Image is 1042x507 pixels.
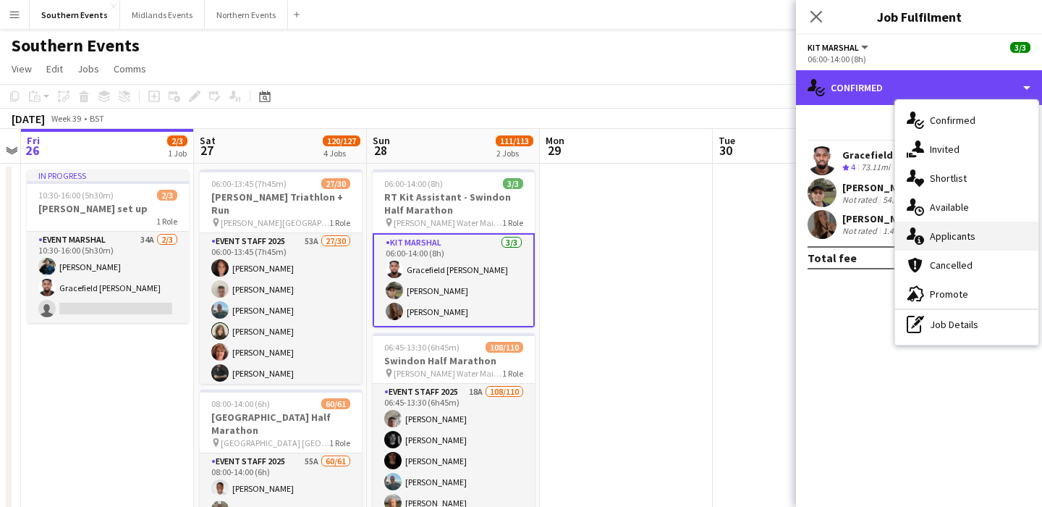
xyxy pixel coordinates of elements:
span: 06:00-14:00 (8h) [384,178,443,189]
span: 27/30 [321,178,350,189]
span: 1 Role [156,216,177,227]
div: Not rated [842,225,880,237]
div: 1.49mi [880,225,910,237]
div: 2 Jobs [496,148,533,159]
h3: [PERSON_NAME] Triathlon + Run [200,190,362,217]
span: 2/3 [167,135,187,146]
span: 29 [543,142,564,159]
span: 111/113 [496,135,533,146]
div: Job Details [895,310,1038,339]
a: View [6,59,38,78]
h3: Swindon Half Marathon [373,354,535,367]
span: 3/3 [1010,42,1030,53]
div: [PERSON_NAME] [842,212,935,225]
button: Southern Events [30,1,120,29]
span: Shortlist [930,172,967,185]
div: 54.29mi [880,194,915,205]
span: 27 [198,142,216,159]
span: Invited [930,143,960,156]
div: 1 Job [168,148,187,159]
span: Confirmed [930,114,975,127]
span: 120/127 [323,135,360,146]
button: Northern Events [205,1,288,29]
app-card-role: Event Marshal34A2/310:30-16:00 (5h30m)[PERSON_NAME]Gracefield [PERSON_NAME] [27,232,189,323]
span: 108/110 [486,342,523,353]
h3: [PERSON_NAME] set up [27,202,189,215]
h3: [GEOGRAPHIC_DATA] Half Marathon [200,411,362,437]
span: Week 39 [48,113,84,124]
h3: Job Fulfilment [796,7,1042,26]
span: Jobs [77,62,99,75]
span: 1 Role [502,217,523,228]
span: Kit Marshal [808,42,859,53]
a: Edit [41,59,69,78]
span: Promote [930,288,968,301]
span: Sat [200,134,216,147]
span: 06:00-13:45 (7h45m) [211,178,287,189]
span: 28 [370,142,390,159]
app-job-card: In progress10:30-16:00 (5h30m)2/3[PERSON_NAME] set up1 RoleEvent Marshal34A2/310:30-16:00 (5h30m)... [27,169,189,323]
div: Gracefield [PERSON_NAME] [842,148,972,162]
span: 10:30-16:00 (5h30m) [38,190,114,201]
span: 4 [851,162,855,172]
span: [PERSON_NAME][GEOGRAPHIC_DATA], [GEOGRAPHIC_DATA], [GEOGRAPHIC_DATA] [221,217,329,228]
h1: Southern Events [12,35,140,56]
span: Tue [719,134,735,147]
div: Confirmed [796,70,1042,105]
app-job-card: 06:00-14:00 (8h)3/3RT Kit Assistant - Swindon Half Marathon [PERSON_NAME] Water Main Car Park1 Ro... [373,169,535,327]
span: 08:00-14:00 (6h) [211,398,270,409]
div: BST [90,113,104,124]
app-job-card: 06:00-13:45 (7h45m)27/30[PERSON_NAME] Triathlon + Run [PERSON_NAME][GEOGRAPHIC_DATA], [GEOGRAPHIC... [200,169,362,384]
span: View [12,62,32,75]
span: 3/3 [503,178,523,189]
span: [GEOGRAPHIC_DATA] [GEOGRAPHIC_DATA] [221,437,329,448]
a: Jobs [72,59,105,78]
span: 1 Role [329,217,350,228]
div: 4 Jobs [323,148,360,159]
span: 30 [716,142,735,159]
span: 1 Role [329,437,350,448]
span: 26 [25,142,40,159]
div: 06:00-14:00 (8h) [808,54,1030,64]
span: 06:45-13:30 (6h45m) [384,342,459,353]
div: [PERSON_NAME] [842,181,919,194]
button: Kit Marshal [808,42,871,53]
span: Available [930,201,969,214]
app-card-role: Kit Marshal3/306:00-14:00 (8h)Gracefield [PERSON_NAME][PERSON_NAME][PERSON_NAME] [373,233,535,327]
span: Applicants [930,230,975,243]
div: Total fee [808,251,857,265]
span: 1 Role [502,368,523,379]
span: Fri [27,134,40,147]
button: Midlands Events [120,1,205,29]
h3: RT Kit Assistant - Swindon Half Marathon [373,190,535,217]
span: Cancelled [930,259,973,272]
a: Comms [108,59,152,78]
span: 60/61 [321,398,350,409]
span: Edit [46,62,63,75]
span: [PERSON_NAME] Water Main Car Park [394,217,502,228]
span: Mon [546,134,564,147]
div: [DATE] [12,112,45,126]
div: Not rated [842,194,880,205]
span: Sun [373,134,390,147]
span: Comms [114,62,146,75]
div: In progress [27,169,189,181]
span: [PERSON_NAME] Water Main Car Park [394,368,502,379]
span: 2/3 [157,190,177,201]
div: 73.11mi [858,162,893,174]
